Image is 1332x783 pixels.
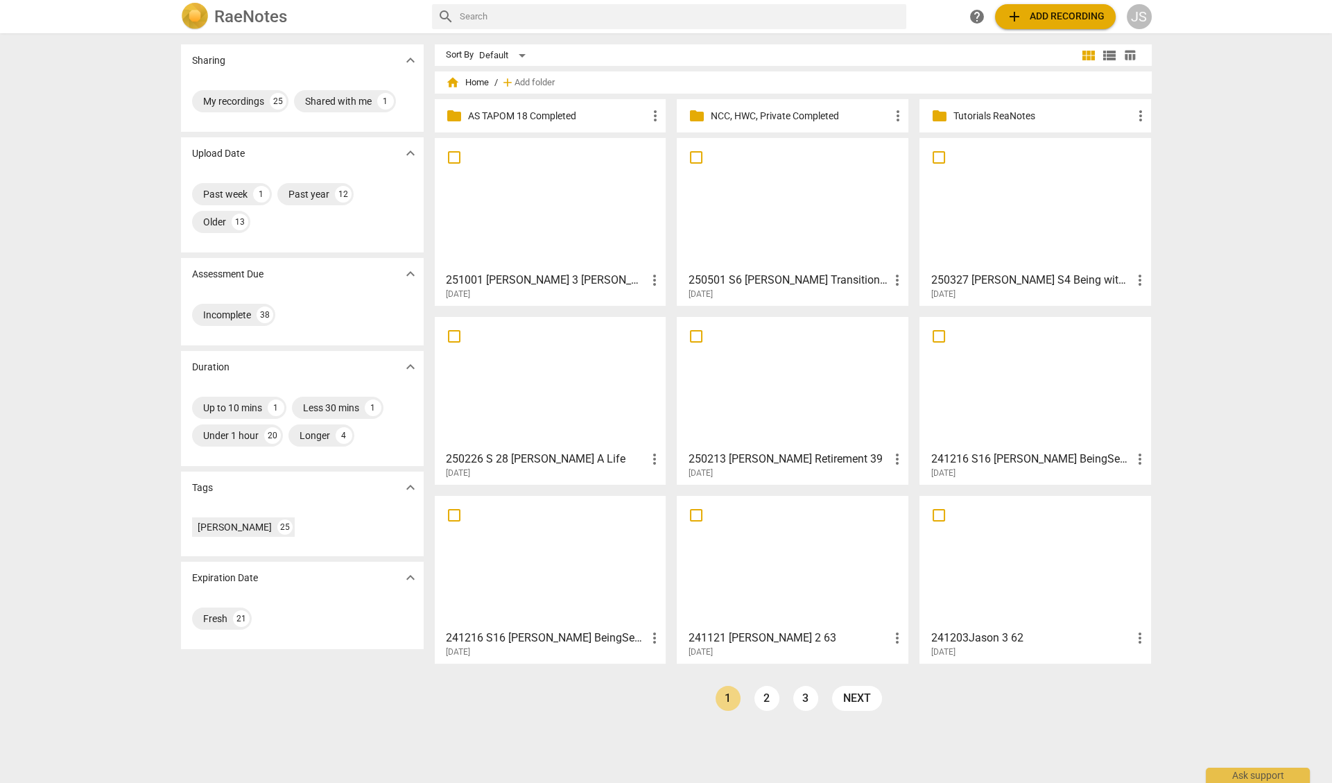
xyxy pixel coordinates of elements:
[402,569,419,586] span: expand_more
[365,399,381,416] div: 1
[446,107,462,124] span: folder
[716,686,741,711] a: Page 1 is your current page
[402,52,419,69] span: expand_more
[264,427,281,444] div: 20
[335,186,352,203] div: 12
[214,7,287,26] h2: RaeNotes
[402,359,419,375] span: expand_more
[203,612,227,626] div: Fresh
[181,3,421,31] a: LogoRaeNotes
[181,3,209,31] img: Logo
[514,78,555,88] span: Add folder
[192,360,230,375] p: Duration
[924,322,1146,479] a: 241216 S16 [PERSON_NAME] BeingSeen A[DATE]
[501,76,514,89] span: add
[203,429,259,442] div: Under 1 hour
[440,322,661,479] a: 250226 S 28 [PERSON_NAME] A Life[DATE]
[1120,45,1141,66] button: Table view
[688,289,712,300] span: [DATE]
[402,266,419,282] span: expand_more
[969,8,985,25] span: help
[931,467,955,479] span: [DATE]
[931,289,955,300] span: [DATE]
[232,214,248,230] div: 13
[203,94,264,108] div: My recordings
[479,44,530,67] div: Default
[688,107,704,124] span: folder
[646,630,662,646] span: more_vert
[646,451,662,467] span: more_vert
[1078,45,1099,66] button: Tile view
[440,501,661,657] a: 241216 S16 [PERSON_NAME] BeingSeen B[DATE]
[402,479,419,496] span: expand_more
[931,107,947,124] span: folder
[965,4,989,29] a: Help
[931,646,955,658] span: [DATE]
[688,451,888,467] h3: 250213 Jim-Matthew Retirement 39
[1131,451,1148,467] span: more_vert
[203,401,262,415] div: Up to 10 mins
[257,307,273,323] div: 38
[710,109,889,123] p: NCC, HWC, Private Completed
[646,272,662,289] span: more_vert
[446,646,470,658] span: [DATE]
[995,4,1116,29] button: Upload
[953,109,1132,123] p: Tutorials ReaNotes
[446,467,470,479] span: [DATE]
[1127,4,1152,29] button: JS
[192,481,213,495] p: Tags
[300,429,330,442] div: Longer
[1006,8,1023,25] span: add
[446,630,646,646] h3: 241216 S16 Robb-Jim BeingSeen B
[192,146,245,161] p: Upload Date
[446,50,474,60] div: Sort By
[682,501,903,657] a: 241121 [PERSON_NAME] 2 63[DATE]
[888,272,905,289] span: more_vert
[931,272,1131,289] h3: 250327 Matthew-Jim S4 Being with Nothing 31
[1132,107,1148,124] span: more_vert
[888,451,905,467] span: more_vert
[1006,8,1105,25] span: Add recording
[682,322,903,479] a: 250213 [PERSON_NAME] Retirement 39[DATE]
[303,401,359,415] div: Less 30 mins
[1080,47,1097,64] span: view_module
[446,76,489,89] span: Home
[277,519,293,535] div: 25
[203,308,251,322] div: Incomplete
[889,107,906,124] span: more_vert
[688,467,712,479] span: [DATE]
[446,451,646,467] h3: 250226 S 28 Robb-Jim A Life
[377,93,394,110] div: 1
[270,93,286,110] div: 25
[924,143,1146,300] a: 250327 [PERSON_NAME] S4 Being with Nothing 31[DATE]
[1206,768,1310,783] div: Ask support
[400,143,421,164] button: Show more
[253,186,270,203] div: 1
[192,571,258,585] p: Expiration Date
[931,451,1131,467] h3: 241216 S16 Robb-Jim BeingSeen A
[233,610,250,627] div: 21
[924,501,1146,657] a: 241203Jason 3 62[DATE]
[305,94,372,108] div: Shared with me
[336,427,352,444] div: 4
[203,187,248,201] div: Past week
[931,630,1131,646] h3: 241203Jason 3 62
[268,399,284,416] div: 1
[1099,45,1120,66] button: List view
[198,520,272,534] div: [PERSON_NAME]
[440,143,661,300] a: 251001 [PERSON_NAME] 3 [PERSON_NAME] 80[DATE]
[793,686,818,711] a: Page 3
[400,356,421,377] button: Show more
[1131,630,1148,646] span: more_vert
[688,630,888,646] h3: 241121 Jason 2 63
[688,646,712,658] span: [DATE]
[1131,272,1148,289] span: more_vert
[446,272,646,289] h3: 251001 jenny 3 MABEL 80
[400,264,421,284] button: Show more
[402,145,419,162] span: expand_more
[446,76,460,89] span: home
[203,215,226,229] div: Older
[468,109,647,123] p: AS TAPOM 18 Completed
[888,630,905,646] span: more_vert
[460,6,901,28] input: Search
